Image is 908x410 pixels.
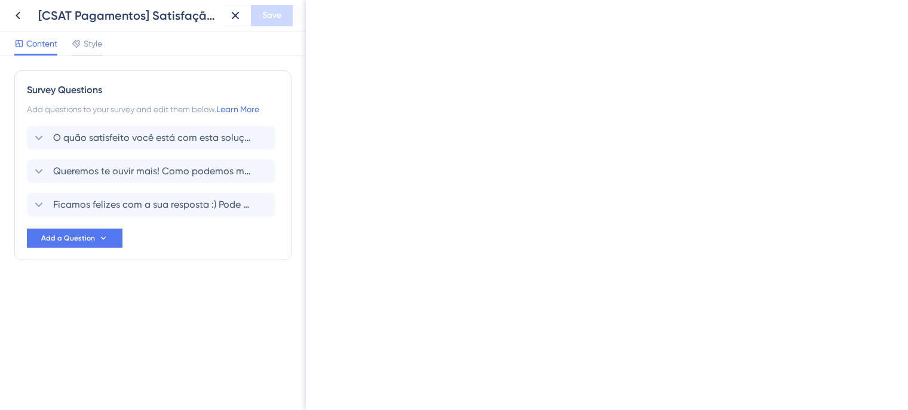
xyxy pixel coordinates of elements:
button: Save [251,5,293,26]
div: Survey Questions [27,83,279,97]
span: O quão satisfeito você está com esta solução de pagamentos da TOTVS TECHFIN? [53,131,250,145]
span: Queremos te ouvir mais! Como podemos melhorar a solução para você? [53,164,250,178]
button: Add a Question [27,229,122,248]
a: Learn More [216,104,259,114]
span: Add a Question [41,233,95,243]
div: [CSAT Pagamentos] Satisfação com produto. [38,7,220,24]
span: Ficamos felizes com a sua resposta :) Pode nos dizer o que você mais gosta na nossa solução? [53,198,250,212]
div: Add questions to your survey and edit them below. [27,102,279,116]
span: Style [84,36,102,51]
span: Save [262,8,281,23]
span: Content [26,36,57,51]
